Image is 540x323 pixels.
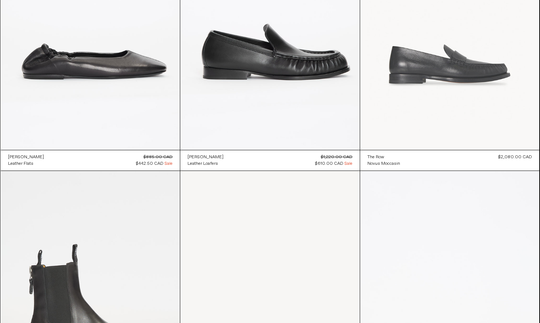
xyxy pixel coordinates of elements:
[367,154,384,160] div: The Row
[367,154,400,160] a: The Row
[367,160,400,167] a: Novus Moccasin
[344,160,352,167] span: Sale
[165,160,173,167] span: Sale
[188,160,223,167] a: Leather Loafers
[8,161,33,167] div: Leather Flats
[188,161,218,167] div: Leather Loafers
[8,160,44,167] a: Leather Flats
[315,161,343,167] span: $610.00 CAD
[144,154,173,160] s: $885.00 CAD
[136,161,164,167] span: $442.50 CAD
[188,154,223,160] a: [PERSON_NAME]
[321,154,352,160] s: $1,220.00 CAD
[8,154,44,160] a: [PERSON_NAME]
[498,154,532,160] span: $2,080.00 CAD
[367,161,400,167] div: Novus Moccasin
